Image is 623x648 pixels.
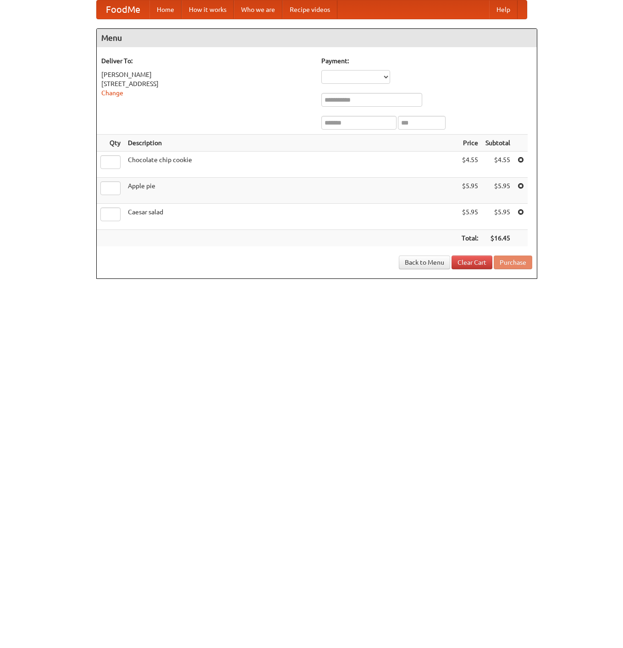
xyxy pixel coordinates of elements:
[458,178,482,204] td: $5.95
[458,152,482,178] td: $4.55
[97,29,537,47] h4: Menu
[101,79,312,88] div: [STREET_ADDRESS]
[482,204,514,230] td: $5.95
[124,152,458,178] td: Chocolate chip cookie
[458,230,482,247] th: Total:
[458,204,482,230] td: $5.95
[452,256,492,269] a: Clear Cart
[458,135,482,152] th: Price
[234,0,282,19] a: Who we are
[482,152,514,178] td: $4.55
[494,256,532,269] button: Purchase
[399,256,450,269] a: Back to Menu
[182,0,234,19] a: How it works
[124,178,458,204] td: Apple pie
[149,0,182,19] a: Home
[101,89,123,97] a: Change
[482,135,514,152] th: Subtotal
[124,135,458,152] th: Description
[282,0,337,19] a: Recipe videos
[482,178,514,204] td: $5.95
[97,0,149,19] a: FoodMe
[97,135,124,152] th: Qty
[482,230,514,247] th: $16.45
[101,70,312,79] div: [PERSON_NAME]
[321,56,532,65] h5: Payment:
[489,0,518,19] a: Help
[101,56,312,65] h5: Deliver To:
[124,204,458,230] td: Caesar salad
